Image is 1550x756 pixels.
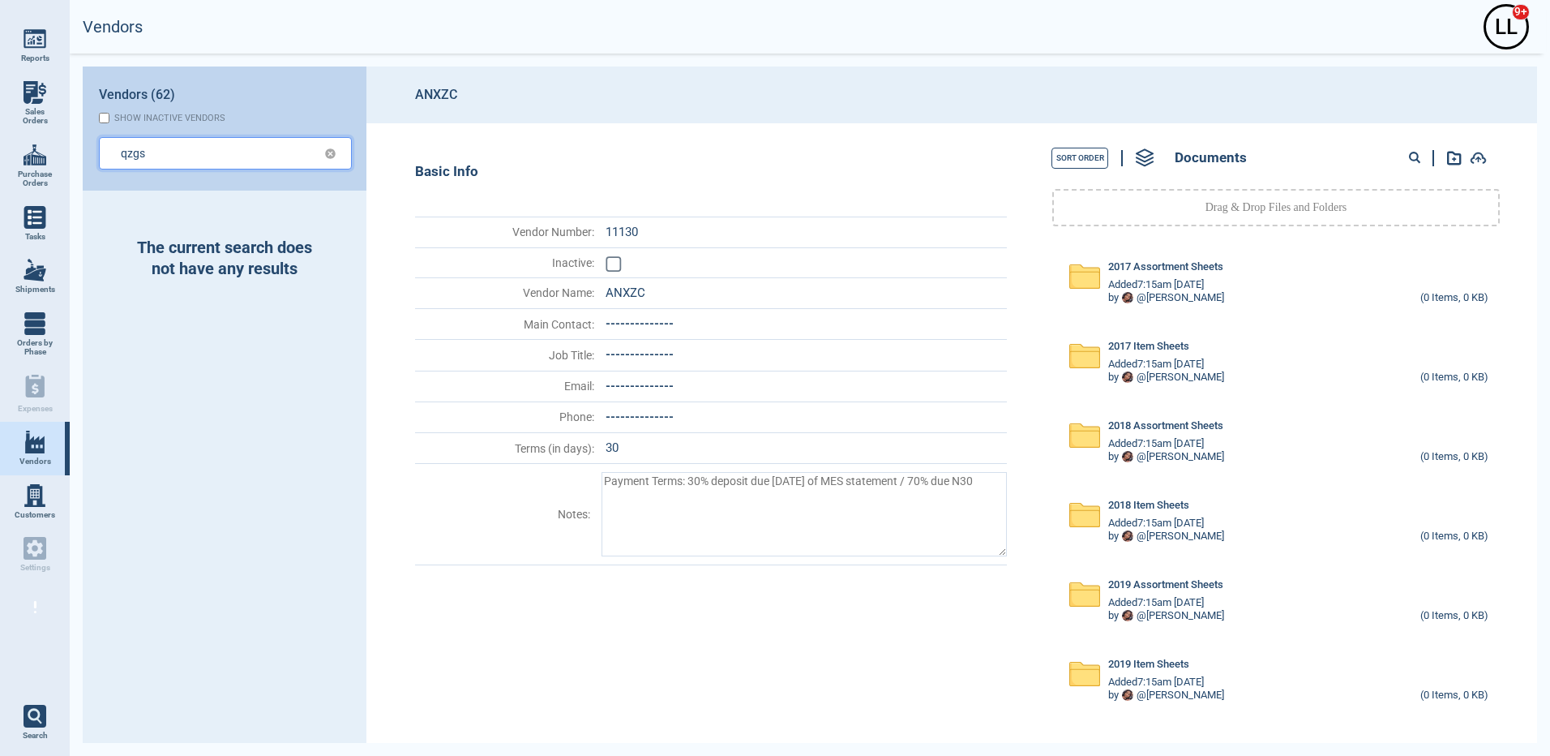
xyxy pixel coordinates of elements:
[114,113,225,123] div: Show inactive vendors
[417,442,594,455] span: Terms (in days) :
[1122,292,1133,303] img: Avatar
[15,285,55,294] span: Shipments
[24,206,46,229] img: menu_icon
[606,286,645,300] span: ANXZC
[21,54,49,63] span: Reports
[1108,500,1189,512] span: 2018 Item Sheets
[1108,597,1204,609] span: Added 7:15am [DATE]
[606,225,638,239] span: 11130
[417,256,594,269] span: Inactive :
[1108,420,1223,432] span: 2018 Assortment Sheets
[1108,451,1224,463] div: by @ [PERSON_NAME]
[24,81,46,104] img: menu_icon
[24,28,46,50] img: menu_icon
[1051,148,1108,169] button: Sort Order
[1108,261,1223,273] span: 2017 Assortment Sheets
[24,484,46,507] img: menu_icon
[1108,518,1204,530] span: Added 7:15am [DATE]
[1108,359,1204,371] span: Added 7:15am [DATE]
[1108,610,1224,622] div: by @ [PERSON_NAME]
[1420,372,1488,384] div: (0 Items, 0 KB)
[1486,6,1526,47] div: L L
[1420,530,1488,543] div: (0 Items, 0 KB)
[1420,610,1488,623] div: (0 Items, 0 KB)
[417,318,594,331] span: Main Contact :
[417,410,594,423] span: Phone :
[1122,530,1133,542] img: Avatar
[24,144,46,166] img: menu_icon
[25,232,45,242] span: Tasks
[24,259,46,281] img: menu_icon
[602,472,1007,556] textarea: Payment Terms: 30% deposit due [DATE] of MES statement / 70% due N30
[24,431,46,453] img: menu_icon
[1420,292,1488,305] div: (0 Items, 0 KB)
[606,316,674,331] span: --------------
[83,18,143,37] h2: Vendors
[1420,451,1488,464] div: (0 Items, 0 KB)
[23,731,48,741] span: Search
[1122,372,1133,383] img: Avatar
[1175,150,1247,166] span: Documents
[121,141,305,165] input: Search
[366,67,1537,123] header: ANXZC
[13,338,57,357] span: Orders by Phase
[99,88,175,102] span: Vendors (62)
[415,164,1007,180] div: Basic Info
[19,457,51,466] span: Vendors
[1447,151,1462,165] img: add-document
[606,410,674,424] span: --------------
[1108,530,1224,543] div: by @ [PERSON_NAME]
[1108,372,1224,384] div: by @ [PERSON_NAME]
[1512,4,1530,20] span: 9+
[1108,579,1223,591] span: 2019 Assortment Sheets
[1205,200,1347,216] p: Drag & Drop Files and Folders
[1108,438,1204,450] span: Added 7:15am [DATE]
[1470,152,1487,165] img: add-document
[606,347,674,362] span: --------------
[417,508,590,521] span: Notes :
[13,107,57,126] span: Sales Orders
[1108,689,1224,702] div: by @ [PERSON_NAME]
[1108,659,1189,671] span: 2019 Item Sheets
[1122,610,1133,621] img: Avatar
[417,380,594,393] span: Email :
[83,191,366,325] div: The current search does not have any results
[417,286,594,299] span: Vendor Name :
[13,170,57,188] span: Purchase Orders
[15,510,55,520] span: Customers
[1122,451,1133,462] img: Avatar
[417,349,594,362] span: Job Title :
[606,440,619,455] span: 30
[417,226,594,238] span: Vendor Number :
[1122,689,1133,701] img: Avatar
[1420,689,1488,702] div: (0 Items, 0 KB)
[606,379,674,393] span: --------------
[1108,341,1189,353] span: 2017 Item Sheets
[1108,677,1204,689] span: Added 7:15am [DATE]
[1108,292,1224,304] div: by @ [PERSON_NAME]
[1108,279,1204,291] span: Added 7:15am [DATE]
[24,312,46,335] img: menu_icon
